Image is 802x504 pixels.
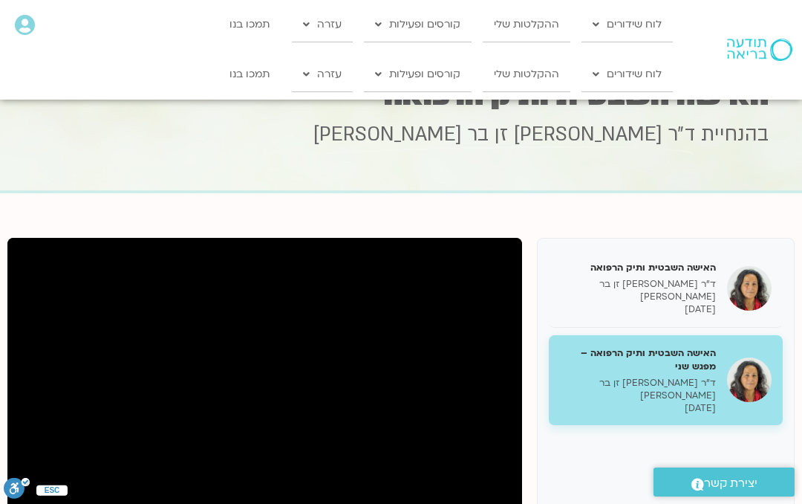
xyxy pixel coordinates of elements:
[560,377,716,402] p: ד״ר [PERSON_NAME] זן בר [PERSON_NAME]
[704,474,757,494] span: יצירת קשר
[292,7,353,42] a: עזרה
[727,39,792,61] img: תודעה בריאה
[483,57,570,91] a: ההקלטות שלי
[364,7,472,42] a: קורסים ופעילות
[581,7,673,42] a: לוח שידורים
[560,346,716,373] h5: האישה השבטית ותיק הרפואה – מפגש שני
[653,468,795,497] a: יצירת קשר
[218,7,281,42] a: תמכו בנו
[483,7,570,42] a: ההקלטות שלי
[727,358,772,402] img: האישה השבטית ותיק הרפואה – מפגש שני
[560,402,716,415] p: [DATE]
[560,261,716,274] h5: האישה השבטית ותיק הרפואה
[581,57,673,91] a: לוח שידורים
[560,303,716,316] p: [DATE]
[727,266,772,311] img: האישה השבטית ותיק הרפואה
[218,57,281,91] a: תמכו בנו
[701,121,769,148] span: בהנחיית
[33,81,769,110] h1: האישה השבטית ותיק הרפואה
[560,278,716,303] p: ד״ר [PERSON_NAME] זן בר [PERSON_NAME]
[292,57,353,91] a: עזרה
[364,57,472,91] a: קורסים ופעילות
